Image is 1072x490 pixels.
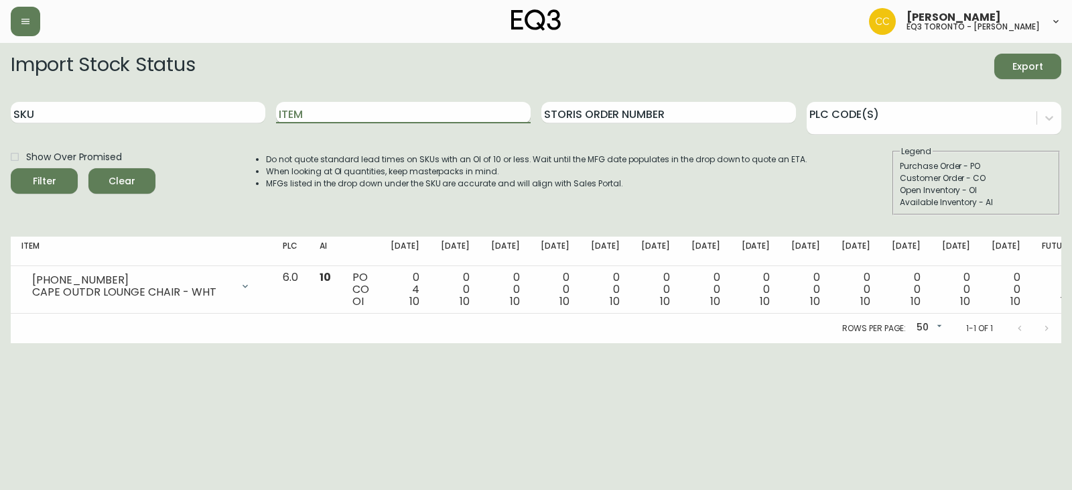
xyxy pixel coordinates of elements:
[266,166,807,178] li: When looking at OI quantities, keep masterpacks in mind.
[869,8,896,35] img: ec7176bad513007d25397993f68ebbfb
[32,286,232,298] div: CAPE OUTDR LOUNGE CHAIR - WHT
[309,237,342,266] th: AI
[391,271,419,308] div: 0 4
[900,184,1053,196] div: Open Inventory - OI
[320,269,331,285] span: 10
[441,271,470,308] div: 0 0
[911,317,945,339] div: 50
[960,294,970,309] span: 10
[630,237,681,266] th: [DATE]
[266,178,807,190] li: MFGs listed in the drop down under the SKU are accurate and will align with Sales Portal.
[691,271,720,308] div: 0 0
[731,237,781,266] th: [DATE]
[907,23,1040,31] h5: eq3 toronto - [PERSON_NAME]
[491,271,520,308] div: 0 0
[681,237,731,266] th: [DATE]
[99,173,145,190] span: Clear
[460,294,470,309] span: 10
[530,237,580,266] th: [DATE]
[610,294,620,309] span: 10
[892,271,921,308] div: 0 0
[942,271,971,308] div: 0 0
[352,294,364,309] span: OI
[881,237,931,266] th: [DATE]
[541,271,569,308] div: 0 0
[272,237,309,266] th: PLC
[1010,294,1020,309] span: 10
[900,145,933,158] legend: Legend
[266,154,807,166] li: Do not quote standard lead times on SKUs with an OI of 10 or less. Wait until the MFG date popula...
[710,294,720,309] span: 10
[842,271,870,308] div: 0 0
[380,237,430,266] th: [DATE]
[1005,58,1051,75] span: Export
[580,237,630,266] th: [DATE]
[760,294,770,309] span: 10
[981,237,1031,266] th: [DATE]
[272,266,309,314] td: 6.0
[480,237,531,266] th: [DATE]
[352,271,369,308] div: PO CO
[907,12,1001,23] span: [PERSON_NAME]
[992,271,1020,308] div: 0 0
[559,294,569,309] span: 10
[641,271,670,308] div: 0 0
[591,271,620,308] div: 0 0
[1042,271,1071,308] div: 0 0
[1061,294,1071,309] span: 10
[931,237,982,266] th: [DATE]
[900,160,1053,172] div: Purchase Order - PO
[781,237,831,266] th: [DATE]
[32,274,232,286] div: [PHONE_NUMBER]
[11,237,272,266] th: Item
[11,54,195,79] h2: Import Stock Status
[860,294,870,309] span: 10
[791,271,820,308] div: 0 0
[660,294,670,309] span: 10
[511,9,561,31] img: logo
[810,294,820,309] span: 10
[742,271,770,308] div: 0 0
[900,196,1053,208] div: Available Inventory - AI
[88,168,155,194] button: Clear
[966,322,993,334] p: 1-1 of 1
[994,54,1061,79] button: Export
[26,150,122,164] span: Show Over Promised
[911,294,921,309] span: 10
[430,237,480,266] th: [DATE]
[510,294,520,309] span: 10
[831,237,881,266] th: [DATE]
[900,172,1053,184] div: Customer Order - CO
[409,294,419,309] span: 10
[11,168,78,194] button: Filter
[21,271,261,301] div: [PHONE_NUMBER]CAPE OUTDR LOUNGE CHAIR - WHT
[842,322,906,334] p: Rows per page:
